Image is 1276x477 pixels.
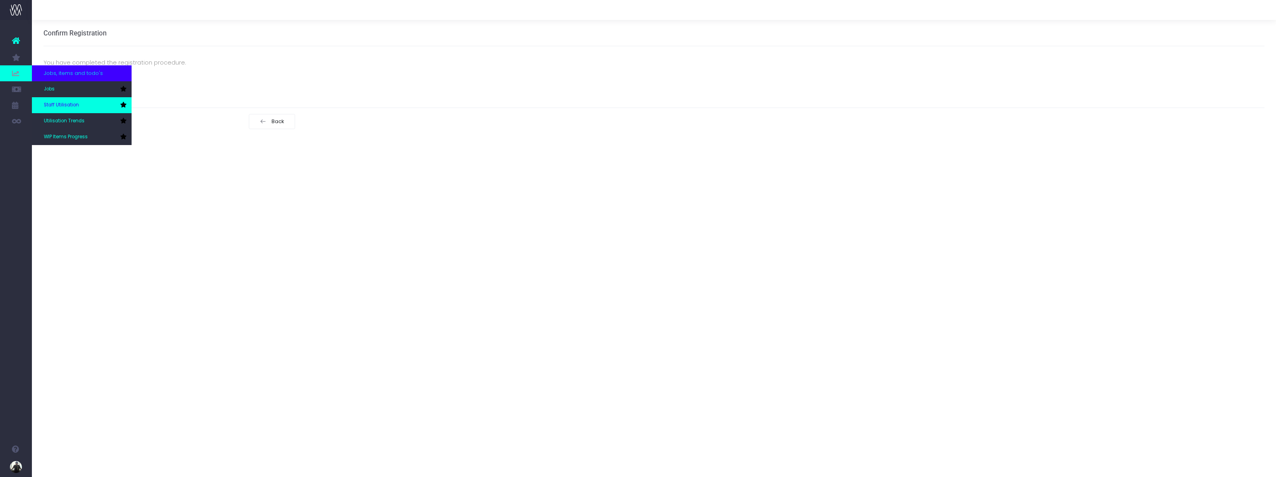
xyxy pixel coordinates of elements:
[249,114,295,129] button: Back
[44,133,88,141] span: WIP Items Progress
[44,102,79,109] span: Staff Utilisation
[32,81,132,97] a: Jobs
[32,113,132,129] a: Utilisation Trends
[44,86,55,93] span: Jobs
[43,58,1265,67] p: You have completed the registration procedure.
[32,97,132,113] a: Staff Utilisation
[10,461,22,473] img: images/default_profile_image.png
[44,69,103,77] span: Jobs, items and todo's
[44,118,85,125] span: Utilisation Trends
[32,129,132,145] a: WIP Items Progress
[269,118,284,125] span: Back
[43,29,106,37] h3: Confirm Registration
